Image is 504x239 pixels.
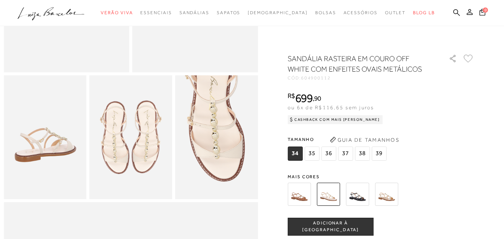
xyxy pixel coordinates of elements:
[483,7,488,13] span: 0
[288,134,388,145] span: Tamanho
[295,91,313,105] span: 699
[385,6,406,20] a: categoryNavScreenReaderText
[314,94,321,102] span: 90
[288,115,383,124] div: Cashback com Mais [PERSON_NAME]
[90,75,172,199] img: image
[288,183,311,206] img: SANDÁLIA RASTEIRA EM COURO CARAMELO COM ENFEITES OVAIS METÁLICOS
[217,10,240,15] span: Sapatos
[288,104,374,110] span: ou 6x de R$116,65 sem juros
[288,147,303,161] span: 34
[375,183,398,206] img: SANDÁLIA RASTEIRA METALIZADA OURO COM ENFEITES OVAIS METÁLICOS
[248,10,308,15] span: [DEMOGRAPHIC_DATA]
[315,10,336,15] span: Bolsas
[413,6,435,20] a: BLOG LB
[288,218,373,236] button: ADICIONAR À [GEOGRAPHIC_DATA]
[140,6,172,20] a: categoryNavScreenReaderText
[304,147,319,161] span: 35
[317,183,340,206] img: SANDÁLIA RASTEIRA EM COURO OFF WHITE COM ENFEITES OVAIS METÁLICOS
[101,6,133,20] a: categoryNavScreenReaderText
[338,147,353,161] span: 37
[344,10,378,15] span: Acessórios
[288,53,428,74] h1: SANDÁLIA RASTEIRA EM COURO OFF WHITE COM ENFEITES OVAIS METÁLICOS
[313,95,321,102] i: ,
[288,220,373,233] span: ADICIONAR À [GEOGRAPHIC_DATA]
[288,174,474,179] span: Mais cores
[301,75,331,81] span: 604900112
[344,6,378,20] a: categoryNavScreenReaderText
[355,147,370,161] span: 38
[101,10,133,15] span: Verão Viva
[385,10,406,15] span: Outlet
[288,92,295,99] i: R$
[327,134,402,146] button: Guia de Tamanhos
[315,6,336,20] a: categoryNavScreenReaderText
[248,6,308,20] a: noSubCategoriesText
[175,75,258,199] img: image
[4,75,87,199] img: image
[179,10,209,15] span: Sandálias
[372,147,386,161] span: 39
[288,76,437,80] div: CÓD:
[413,10,435,15] span: BLOG LB
[179,6,209,20] a: categoryNavScreenReaderText
[140,10,172,15] span: Essenciais
[217,6,240,20] a: categoryNavScreenReaderText
[346,183,369,206] img: SANDÁLIA RASTEIRA EM COURO PRETO COM ENFEITES OVAIS METÁLICOS
[321,147,336,161] span: 36
[477,8,488,18] button: 0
